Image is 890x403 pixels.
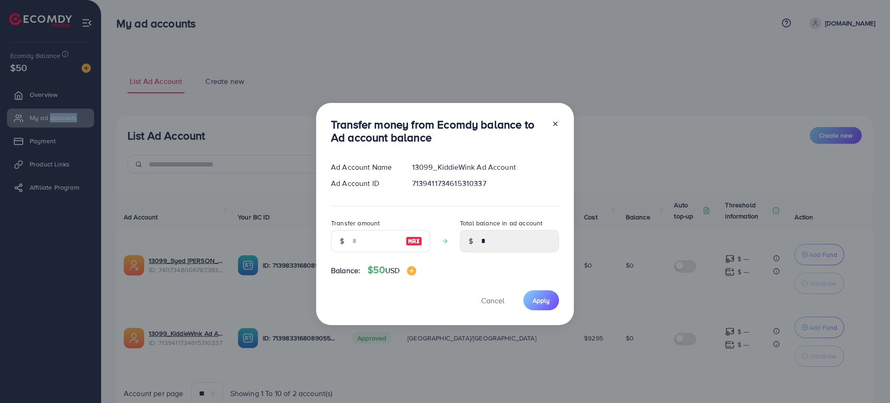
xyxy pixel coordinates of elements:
[851,361,883,396] iframe: Chat
[481,295,504,306] span: Cancel
[405,178,566,189] div: 7139411734615310337
[523,290,559,310] button: Apply
[385,265,400,275] span: USD
[533,296,550,305] span: Apply
[368,264,416,276] h4: $50
[407,266,416,275] img: image
[331,118,544,145] h3: Transfer money from Ecomdy balance to Ad account balance
[331,218,380,228] label: Transfer amount
[470,290,516,310] button: Cancel
[324,162,405,173] div: Ad Account Name
[324,178,405,189] div: Ad Account ID
[406,236,422,247] img: image
[405,162,566,173] div: 13099_KiddieWink Ad Account
[460,218,542,228] label: Total balance in ad account
[331,265,360,276] span: Balance:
